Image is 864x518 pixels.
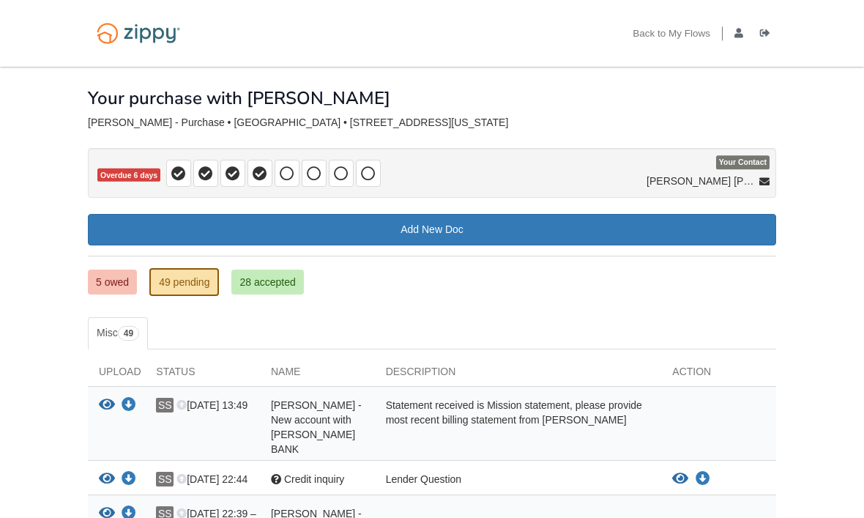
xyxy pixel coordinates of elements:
a: Add New Doc [88,214,776,245]
span: [PERSON_NAME] - New account with [PERSON_NAME] BANK [271,399,362,455]
button: View Suzanne Stephens - New account with MERRICK BANK [99,398,115,413]
span: [PERSON_NAME] [PERSON_NAME] [647,174,756,188]
a: Log out [760,28,776,42]
a: Download Credit inquiry [696,473,710,485]
div: Statement received is Mission statement, please provide most recent billing statement from [PERSO... [375,398,662,456]
a: 5 owed [88,270,137,295]
span: SS [156,398,174,412]
img: Logo [88,16,189,51]
span: [DATE] 22:44 [176,473,247,485]
span: Credit inquiry [284,473,344,485]
div: Name [260,364,375,386]
h1: Your purchase with [PERSON_NAME] [88,89,390,108]
a: edit profile [734,28,749,42]
a: Download Credit inquiry [122,474,136,486]
span: Overdue 6 days [97,169,160,182]
button: View Credit inquiry [99,472,115,487]
span: 49 [118,326,139,341]
span: Your Contact [716,156,770,170]
div: Status [145,364,260,386]
a: 28 accepted [231,270,303,295]
a: Misc [88,317,148,349]
div: Description [375,364,662,386]
span: SS [156,472,174,486]
div: Upload [88,364,145,386]
a: Back to My Flows [633,28,710,42]
div: Action [661,364,776,386]
div: Lender Question [375,472,662,491]
button: View Credit inquiry [672,472,688,486]
a: Download Suzanne Stephens - New account with MERRICK BANK [122,400,136,412]
div: [PERSON_NAME] - Purchase • [GEOGRAPHIC_DATA] • [STREET_ADDRESS][US_STATE] [88,116,776,129]
span: [DATE] 13:49 [176,399,247,411]
a: 49 pending [149,268,219,296]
